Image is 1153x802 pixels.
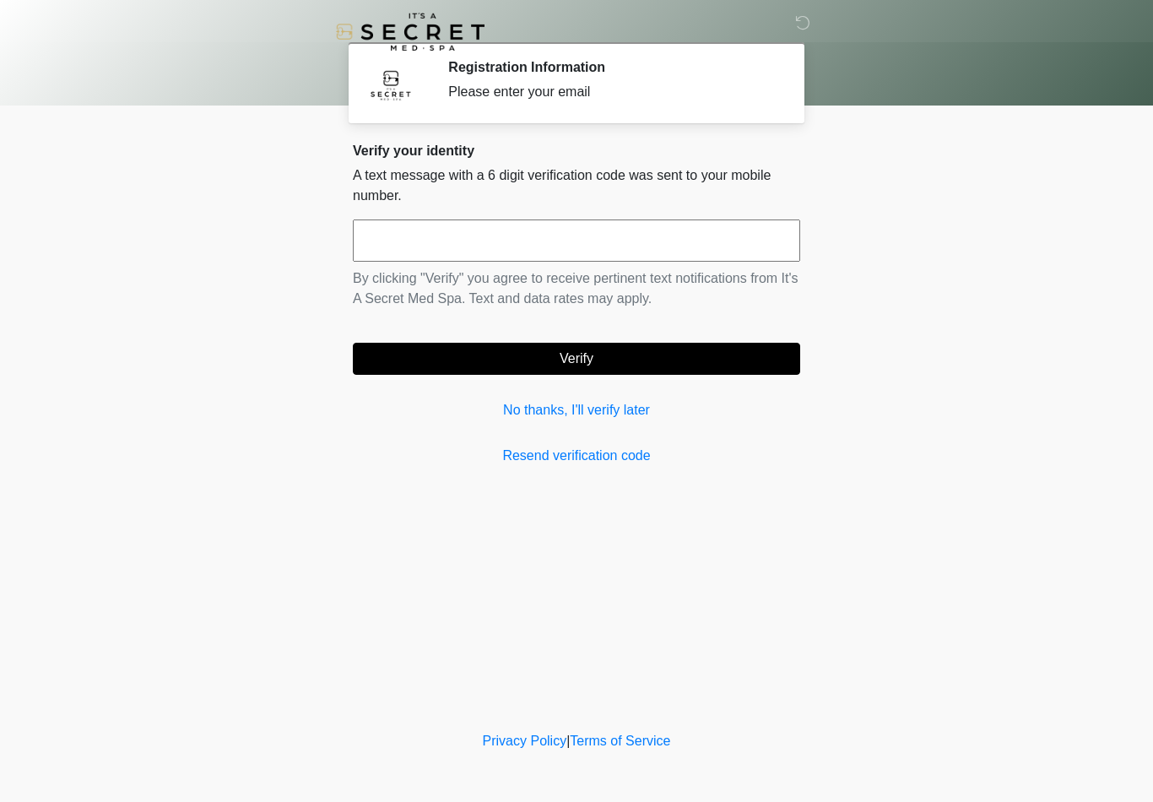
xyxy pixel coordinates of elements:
[566,734,570,748] a: |
[353,143,800,159] h2: Verify your identity
[353,165,800,206] p: A text message with a 6 digit verification code was sent to your mobile number.
[570,734,670,748] a: Terms of Service
[353,268,800,309] p: By clicking "Verify" you agree to receive pertinent text notifications from It's A Secret Med Spa...
[353,400,800,420] a: No thanks, I'll verify later
[336,13,484,51] img: It's A Secret Med Spa Logo
[483,734,567,748] a: Privacy Policy
[448,82,775,102] div: Please enter your email
[365,59,416,110] img: Agent Avatar
[353,446,800,466] a: Resend verification code
[353,343,800,375] button: Verify
[448,59,775,75] h2: Registration Information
